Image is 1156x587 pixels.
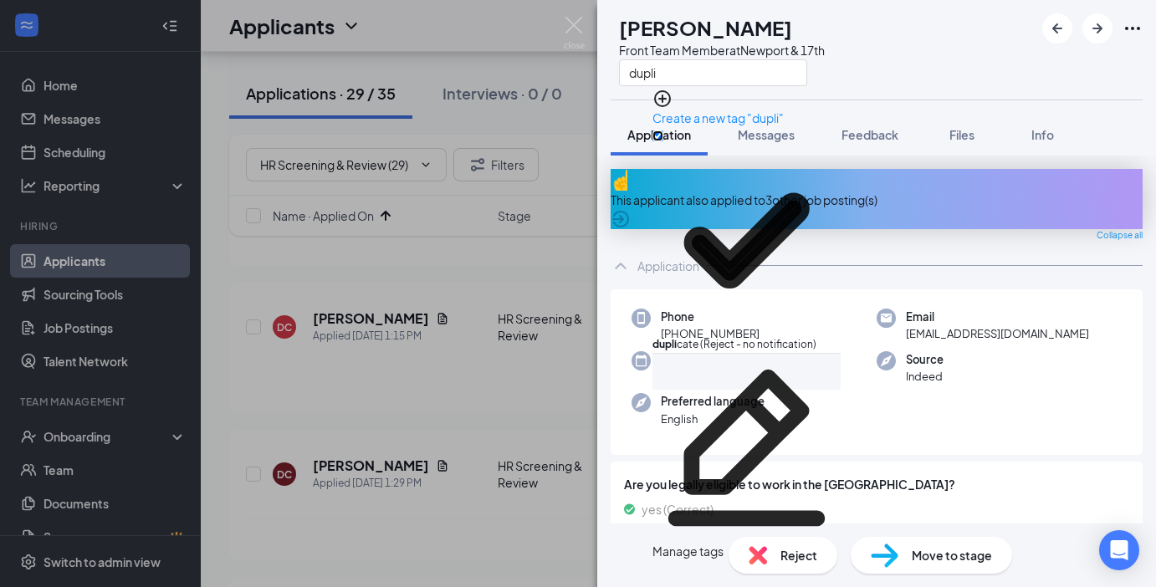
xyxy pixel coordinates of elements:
[906,351,944,368] span: Source
[906,325,1089,342] span: [EMAIL_ADDRESS][DOMAIN_NAME]
[624,475,1129,493] span: Are you legally eligible to work in the [GEOGRAPHIC_DATA]?
[1099,530,1139,570] div: Open Intercom Messenger
[619,42,825,59] div: Front Team Member at Newport & 17th
[652,89,673,109] svg: PlusCircle
[652,338,677,350] b: dupli
[652,146,841,334] svg: Checkmark
[1042,13,1072,43] button: ArrowLeftNew
[652,354,841,542] svg: Pencil
[1082,13,1113,43] button: ArrowRight
[1097,229,1143,242] span: Collapse all
[652,338,816,350] span: Duplicate (Reject - no notification)
[1123,18,1143,38] svg: Ellipses
[611,191,1143,209] div: This applicant also applied to 3 other job posting(s)
[912,546,992,564] span: Move to stage
[637,258,699,274] div: Application
[1031,127,1054,142] span: Info
[906,368,944,385] span: Indeed
[841,127,898,142] span: Feedback
[652,110,784,125] a: Create a new tag "dupli"
[949,127,974,142] span: Files
[906,309,1089,325] span: Email
[611,256,631,276] svg: ChevronUp
[627,127,691,142] span: Application
[611,209,631,229] svg: ArrowCircle
[652,542,841,560] div: Manage tags
[619,13,792,42] h1: [PERSON_NAME]
[1047,18,1067,38] svg: ArrowLeftNew
[1087,18,1107,38] svg: ArrowRight
[652,130,663,141] input: duplicate (Reject - no notification)
[642,500,714,518] span: yes (Correct)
